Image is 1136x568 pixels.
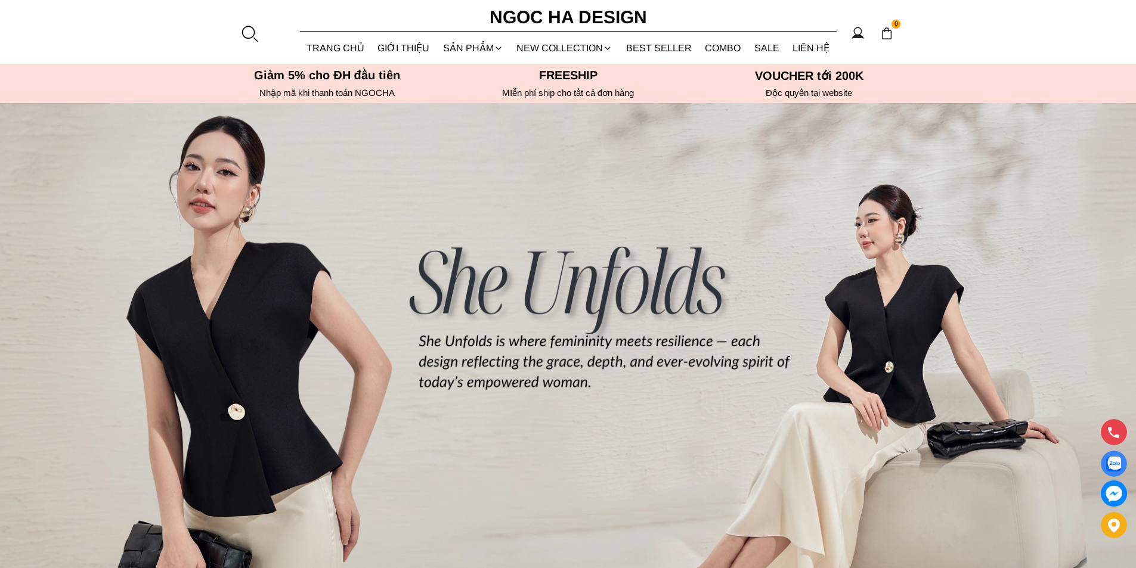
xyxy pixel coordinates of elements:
[1106,457,1121,471] img: Display image
[371,32,437,64] a: GIỚI THIỆU
[510,32,620,64] a: NEW COLLECTION
[451,88,685,98] h6: MIễn phí ship cho tất cả đơn hàng
[259,88,395,98] font: Nhập mã khi thanh toán NGOCHA
[437,32,510,64] div: SẢN PHẨM
[892,20,901,29] span: 0
[254,69,400,82] font: Giảm 5% cho ĐH đầu tiên
[698,32,748,64] a: Combo
[1101,480,1127,507] a: messenger
[620,32,699,64] a: BEST SELLER
[479,3,658,32] a: Ngoc Ha Design
[748,32,787,64] a: SALE
[692,69,926,83] h5: VOUCHER tới 200K
[300,32,372,64] a: TRANG CHỦ
[539,69,598,82] font: Freeship
[786,32,837,64] a: LIÊN HỆ
[692,88,926,98] h6: Độc quyền tại website
[880,27,893,40] img: img-CART-ICON-ksit0nf1
[1101,451,1127,477] a: Display image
